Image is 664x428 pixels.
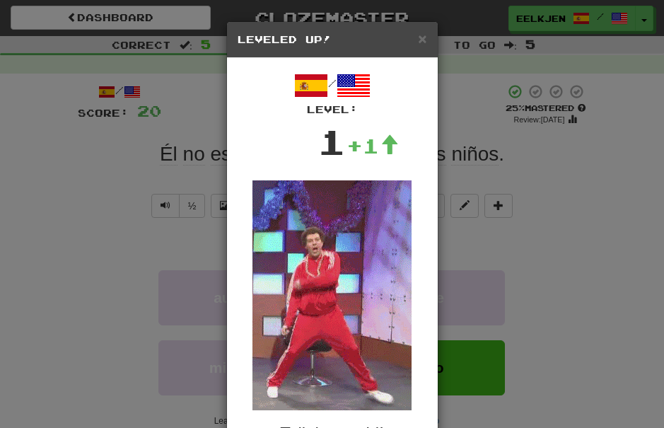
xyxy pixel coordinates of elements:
div: Level: [238,103,427,117]
div: +1 [346,132,399,160]
span: × [418,30,426,47]
div: 1 [318,117,346,166]
img: red-jumpsuit-0a91143f7507d151a8271621424c3ee7c84adcb3b18e0b5e75c121a86a6f61d6.gif [252,180,412,410]
button: Close [418,31,426,46]
div: / [238,69,427,117]
h5: Leveled Up! [238,33,427,47]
